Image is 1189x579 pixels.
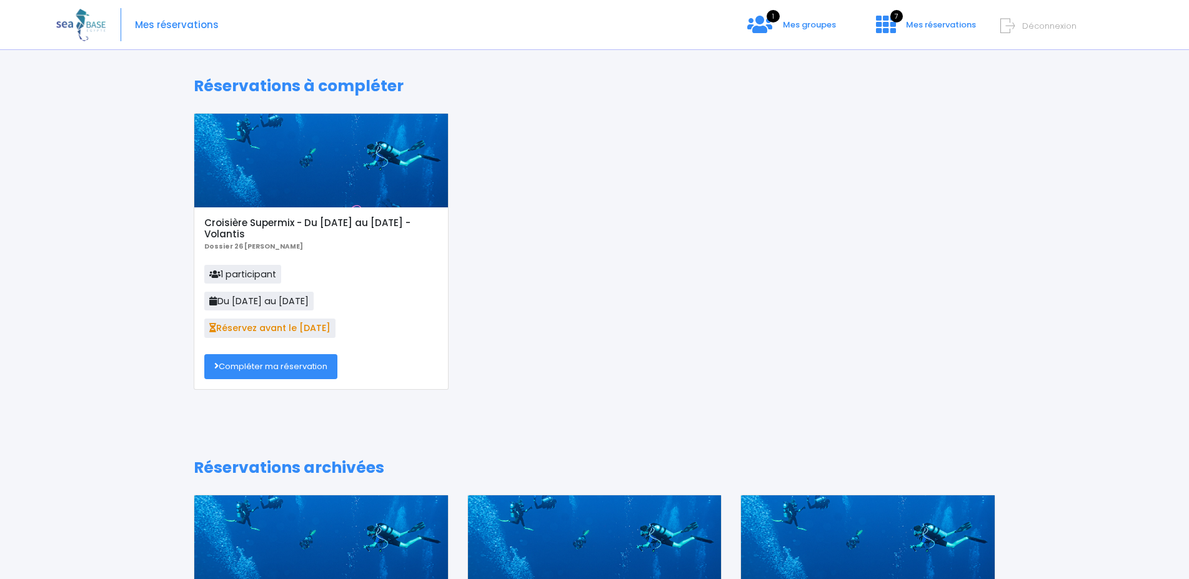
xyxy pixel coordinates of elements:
[204,242,303,251] b: Dossier 26 [PERSON_NAME]
[194,77,995,96] h1: Réservations à compléter
[204,319,336,337] span: Réservez avant le [DATE]
[204,265,281,284] span: 1 participant
[783,19,836,31] span: Mes groupes
[737,23,846,35] a: 1 Mes groupes
[866,23,983,35] a: 7 Mes réservations
[767,10,780,22] span: 1
[194,458,995,477] h1: Réservations archivées
[906,19,976,31] span: Mes réservations
[204,217,437,240] h5: Croisière Supermix - Du [DATE] au [DATE] - Volantis
[204,292,314,310] span: Du [DATE] au [DATE]
[1022,20,1077,32] span: Déconnexion
[204,354,337,379] a: Compléter ma réservation
[890,10,903,22] span: 7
